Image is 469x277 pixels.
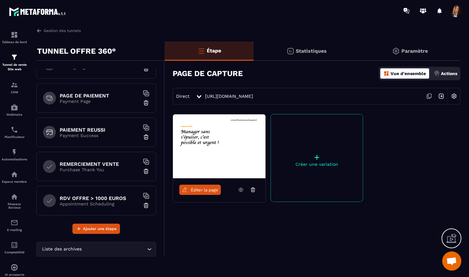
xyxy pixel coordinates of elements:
img: automations [11,148,18,156]
img: arrow-next.bcc2205e.svg [435,90,447,102]
p: Tunnel de vente Site web [2,63,27,72]
p: Payment Page [60,99,139,104]
p: Appointment Scheduling [60,201,139,206]
h3: PAGE DE CAPTURE [173,69,243,78]
img: automations [11,104,18,111]
img: email [11,219,18,227]
a: Gestion des tunnels [36,28,81,34]
h6: PAIEMENT REUSSI [60,127,139,133]
a: Éditer la page [179,185,221,195]
p: + [271,153,363,162]
p: Comptabilité [2,250,27,254]
a: automationsautomationsEspace membre [2,166,27,188]
img: setting-w.858f3a88.svg [448,90,460,102]
p: E-mailing [2,228,27,232]
input: Search for option [83,246,145,253]
h6: RDV OFFRE > 1000 EUROS [60,195,139,201]
img: accountant [11,241,18,249]
p: Planificateur [2,135,27,139]
a: formationformationTableau de bord [2,26,27,49]
img: dashboard-orange.40269519.svg [383,71,389,76]
img: stats.20deebd0.svg [287,47,294,55]
img: trash [143,134,149,140]
a: [URL][DOMAIN_NAME] [205,94,253,99]
button: Ajouter une étape [72,224,120,234]
h6: PAGE DE PAIEMENT [60,93,139,99]
p: Purchase Thank You [60,167,139,172]
a: emailemailE-mailing [2,214,27,236]
a: social-networksocial-networkRéseaux Sociaux [2,188,27,214]
span: Ajouter une étape [83,226,116,232]
img: actions.d6e523a2.png [434,71,440,76]
p: Webinaire [2,113,27,116]
p: Paramètre [401,48,428,54]
p: CRM [2,90,27,94]
p: Waiting Page [60,65,139,70]
img: automations [11,264,18,271]
div: Search for option [36,242,156,257]
div: Ouvrir le chat [442,251,461,271]
img: trash [143,202,149,209]
span: Éditer la page [191,188,218,192]
span: Liste des archives [41,246,83,253]
p: Réseaux Sociaux [2,202,27,209]
p: Automatisations [2,158,27,161]
img: trash [143,168,149,174]
p: Statistiques [296,48,327,54]
a: formationformationTunnel de vente Site web [2,49,27,76]
p: Espace membre [2,180,27,183]
span: Direct [176,94,190,99]
p: TUNNEL OFFRE 360° [37,45,116,58]
p: Tableau de bord [2,40,27,44]
p: Étape [207,48,221,54]
img: formation [11,81,18,89]
img: trash [143,100,149,106]
img: image [173,114,265,178]
img: trash [143,65,149,72]
img: social-network [11,193,18,201]
img: logo [9,6,66,17]
p: Créer une variation [271,162,363,167]
a: automationsautomationsAutomatisations [2,143,27,166]
a: schedulerschedulerPlanificateur [2,121,27,143]
img: automations [11,171,18,178]
img: formation [11,31,18,39]
p: Vue d'ensemble [391,71,426,76]
p: IA prospects [2,273,27,276]
h6: REMERCIEMENT VENTE [60,161,139,167]
img: bars-o.4a397970.svg [197,47,205,55]
p: Payment Success [60,133,139,138]
img: scheduler [11,126,18,134]
img: setting-gr.5f69749f.svg [392,47,400,55]
a: formationformationCRM [2,76,27,99]
a: accountantaccountantComptabilité [2,236,27,259]
img: arrow [36,28,42,34]
p: Actions [441,71,457,76]
img: formation [11,53,18,61]
a: automationsautomationsWebinaire [2,99,27,121]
